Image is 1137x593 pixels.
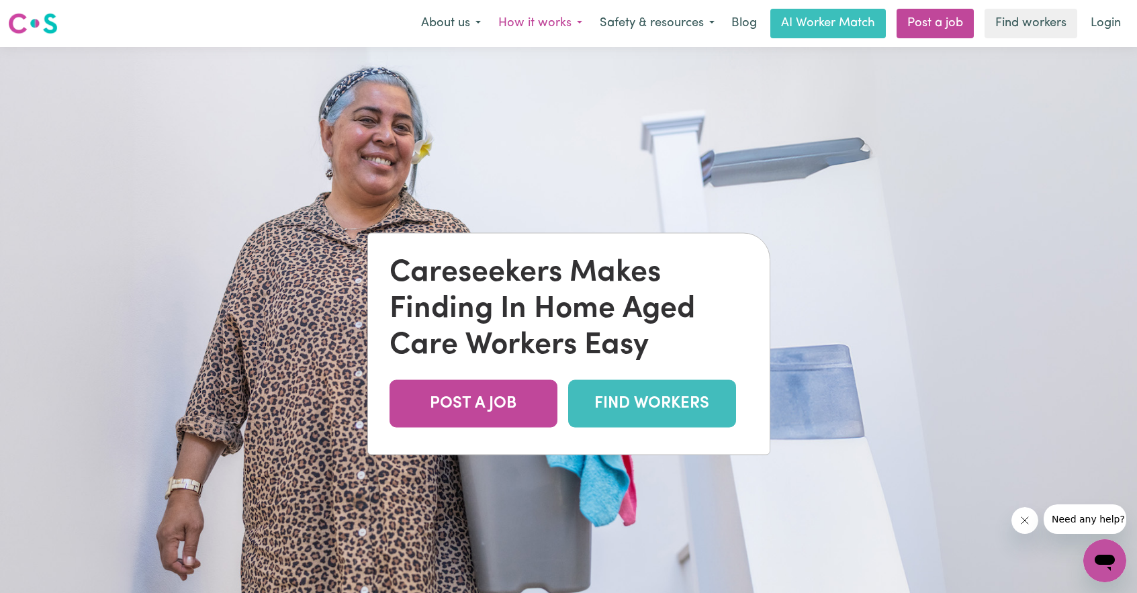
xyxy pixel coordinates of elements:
[568,379,736,427] a: FIND WORKERS
[897,9,974,38] a: Post a job
[591,9,723,38] button: Safety & resources
[1044,504,1126,534] iframe: Message from company
[985,9,1077,38] a: Find workers
[1083,9,1129,38] a: Login
[1011,507,1038,534] iframe: Close message
[390,255,748,363] div: Careseekers Makes Finding In Home Aged Care Workers Easy
[770,9,886,38] a: AI Worker Match
[490,9,591,38] button: How it works
[8,11,58,36] img: Careseekers logo
[723,9,765,38] a: Blog
[8,8,58,39] a: Careseekers logo
[1083,539,1126,582] iframe: Button to launch messaging window
[390,379,557,427] a: POST A JOB
[412,9,490,38] button: About us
